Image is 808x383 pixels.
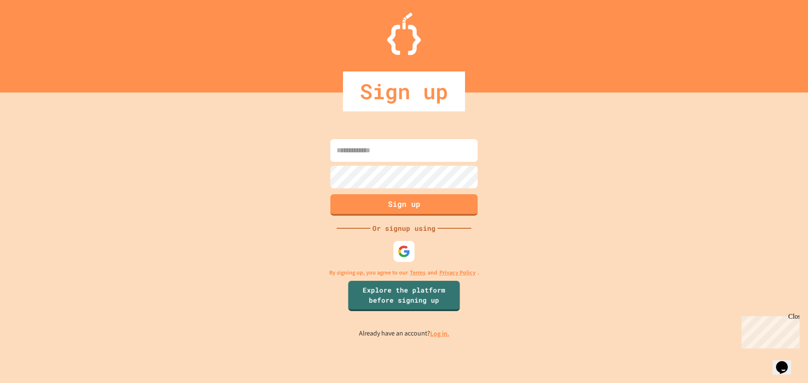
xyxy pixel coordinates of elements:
p: Already have an account? [359,328,449,339]
div: Sign up [343,71,465,111]
div: Or signup using [370,223,438,233]
a: Explore the platform before signing up [348,280,460,311]
iframe: chat widget [773,349,800,375]
img: Logo.svg [387,13,421,55]
p: By signing up, you agree to our and . [329,268,479,277]
a: Privacy Policy [439,268,476,277]
a: Terms [410,268,425,277]
a: Log in. [430,329,449,338]
button: Sign up [330,194,478,216]
iframe: chat widget [738,313,800,349]
img: google-icon.svg [398,245,410,258]
div: Chat with us now!Close [3,3,58,53]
